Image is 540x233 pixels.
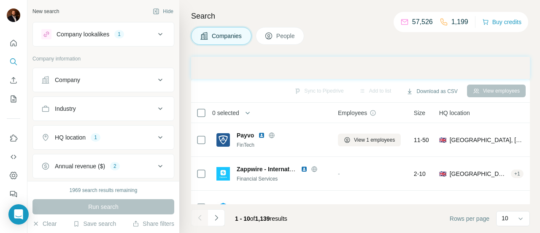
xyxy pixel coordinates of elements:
img: Logo of Zappwire - International Digital Payment Services [216,167,230,181]
button: Company [33,70,174,90]
span: 11-50 [414,136,429,144]
span: 🇬🇧 [439,203,446,212]
p: 1,199 [451,17,468,27]
div: 1969 search results remaining [70,186,138,194]
img: Logo of Zahara [216,201,230,214]
button: Enrich CSV [7,73,20,88]
button: Industry [33,99,174,119]
span: Employees [338,109,367,117]
span: People [276,32,296,40]
button: HQ location1 [33,127,174,148]
span: HQ location [439,109,470,117]
span: 1 - 10 [235,215,250,222]
div: 2 [110,162,120,170]
span: of [250,215,255,222]
p: 10 [502,214,508,222]
span: Zappwire - International Digital Payment Services [237,166,375,173]
button: Search [7,54,20,69]
div: + 1 [511,170,524,178]
span: Rows per page [450,214,489,223]
button: Quick start [7,36,20,51]
div: HQ location [55,133,86,142]
div: Open Intercom Messenger [8,204,29,225]
div: New search [32,8,59,15]
span: 🇬🇧 [439,170,446,178]
img: Logo of Payvo [216,133,230,147]
button: Hide [147,5,179,18]
p: Company information [32,55,174,63]
span: Companies [212,32,243,40]
button: Dashboard [7,168,20,183]
button: Buy credits [482,16,521,28]
button: Navigate to next page [208,209,225,226]
div: FinTech [237,141,328,149]
span: View 1 employees [354,136,395,144]
img: LinkedIn logo [301,166,308,173]
span: 0 selected [212,109,239,117]
span: - [338,204,340,211]
div: 1 [91,134,100,141]
div: Industry [55,104,76,113]
span: 2-10 [414,203,426,212]
span: [GEOGRAPHIC_DATA], [GEOGRAPHIC_DATA] [450,170,508,178]
div: Company lookalikes [57,30,109,38]
span: 🇬🇧 [439,136,446,144]
button: Clear [32,219,57,228]
span: [GEOGRAPHIC_DATA], [GEOGRAPHIC_DATA] [450,136,524,144]
button: Use Surfe on LinkedIn [7,131,20,146]
button: Save search [73,219,116,228]
div: Annual revenue ($) [55,162,105,170]
button: View 1 employees [338,134,401,146]
span: Zahara [237,203,256,212]
button: Share filters [132,219,174,228]
span: 1,139 [255,215,270,222]
div: Financial Services [237,175,328,183]
span: [GEOGRAPHIC_DATA], [GEOGRAPHIC_DATA]|Northern|[GEOGRAPHIC_DATA] (DL)|[GEOGRAPHIC_DATA] [450,203,524,212]
img: LinkedIn logo [258,132,265,139]
span: 2-10 [414,170,426,178]
button: Feedback [7,186,20,202]
span: results [235,215,287,222]
button: Download as CSV [400,85,463,98]
div: Company [55,76,80,84]
button: My lists [7,91,20,107]
span: Size [414,109,425,117]
img: Avatar [7,8,20,22]
span: - [338,170,340,177]
div: 1 [114,30,124,38]
iframe: Banner [191,57,530,79]
h4: Search [191,10,530,22]
button: Use Surfe API [7,149,20,164]
p: 57,526 [412,17,433,27]
span: Payvo [237,131,254,140]
button: Company lookalikes1 [33,24,174,44]
button: Annual revenue ($)2 [33,156,174,176]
